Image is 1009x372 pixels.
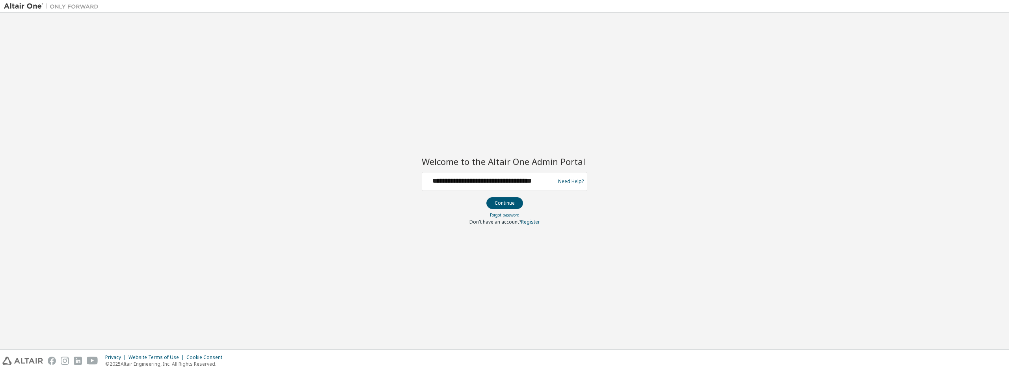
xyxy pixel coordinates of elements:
h2: Welcome to the Altair One Admin Portal [422,156,587,167]
div: Privacy [105,354,128,361]
img: Altair One [4,2,102,10]
a: Forgot password [490,212,519,218]
img: instagram.svg [61,357,69,365]
img: youtube.svg [87,357,98,365]
img: altair_logo.svg [2,357,43,365]
img: facebook.svg [48,357,56,365]
img: linkedin.svg [74,357,82,365]
span: Don't have an account? [469,218,521,225]
p: © 2025 Altair Engineering, Inc. All Rights Reserved. [105,361,227,367]
div: Website Terms of Use [128,354,186,361]
button: Continue [486,197,523,209]
a: Register [521,218,540,225]
div: Cookie Consent [186,354,227,361]
a: Need Help? [558,181,584,181]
